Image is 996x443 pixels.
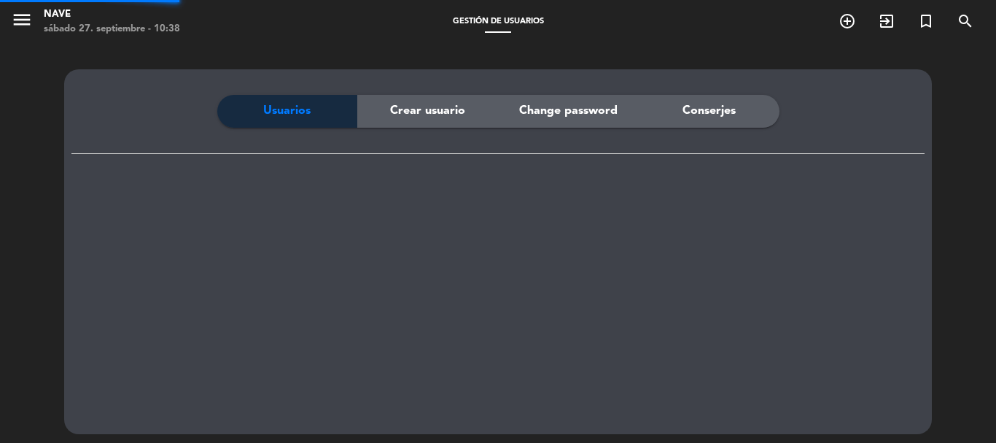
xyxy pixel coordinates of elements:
span: Usuarios [263,101,311,120]
button: menu [11,9,33,36]
div: Nave [44,7,180,22]
span: Change password [519,101,618,120]
div: sábado 27. septiembre - 10:38 [44,22,180,36]
span: Gestión de usuarios [446,18,551,26]
i: menu [11,9,33,31]
i: add_circle_outline [839,12,856,30]
span: Crear usuario [390,101,465,120]
i: search [957,12,974,30]
span: Conserjes [682,101,736,120]
i: turned_in_not [917,12,935,30]
i: exit_to_app [878,12,895,30]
